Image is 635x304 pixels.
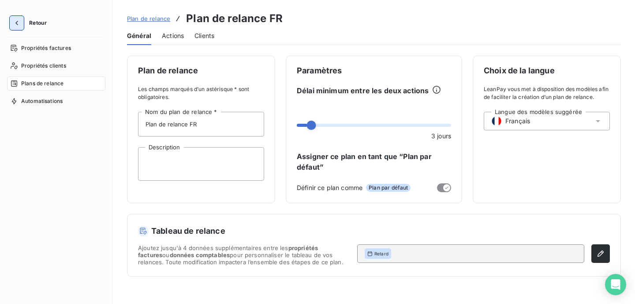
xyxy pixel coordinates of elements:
[138,244,318,258] span: propriétés factures
[162,31,184,40] span: Actions
[366,184,411,192] span: Plan par défaut
[194,31,214,40] span: Clients
[21,44,71,52] span: Propriétés factures
[21,80,63,87] span: Plans de relance
[21,97,63,105] span: Automatisations
[297,67,451,75] span: Paramètres
[7,16,54,30] button: Retour
[297,85,429,96] span: Délai minimum entre les deux actions
[7,59,105,73] a: Propriétés clients
[29,20,47,26] span: Retour
[297,183,362,192] span: Définir ce plan comme
[431,131,451,141] span: 3 jours
[374,251,388,257] span: Retard
[138,112,264,137] input: placeholder
[7,41,105,55] a: Propriétés factures
[7,94,105,108] a: Automatisations
[170,251,230,258] span: données comptables
[7,76,105,91] a: Plans de relance
[127,31,151,40] span: Général
[505,117,530,125] span: Français
[297,151,451,172] span: Assigner ce plan en tant que “Plan par défaut”
[138,85,264,101] span: Les champs marqués d’un astérisque * sont obligatoires.
[21,62,66,70] span: Propriétés clients
[138,67,264,75] span: Plan de relance
[138,244,350,266] span: Ajoutez jusqu'à 4 données supplémentaires entre les ou pour personnaliser le tableau de vos relan...
[127,15,170,22] span: Plan de relance
[605,274,626,295] div: Open Intercom Messenger
[186,11,283,27] h3: Plan de relance FR
[138,225,610,237] h5: Tableau de relance
[484,67,610,75] span: Choix de la langue
[484,85,610,101] span: LeanPay vous met à disposition des modèles afin de faciliter la création d’un plan de relance.
[127,14,170,23] a: Plan de relance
